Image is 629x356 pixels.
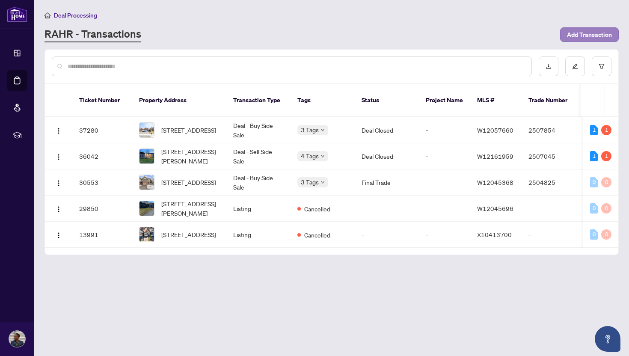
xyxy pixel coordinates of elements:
div: 0 [601,229,611,240]
td: Deal - Sell Side Sale [226,143,291,169]
img: thumbnail-img [139,201,154,216]
td: - [522,222,582,248]
span: Cancelled [304,230,330,240]
span: [STREET_ADDRESS][PERSON_NAME] [161,199,220,218]
td: - [419,222,470,248]
td: - [419,196,470,222]
button: edit [565,56,585,76]
td: Listing [226,196,291,222]
div: 0 [601,203,611,214]
span: [STREET_ADDRESS] [161,125,216,135]
span: down [320,128,325,132]
span: down [320,180,325,184]
th: Project Name [419,84,470,117]
span: filter [599,63,605,69]
span: download [546,63,552,69]
th: Ticket Number [72,84,132,117]
th: MLS # [470,84,522,117]
td: 36042 [72,143,132,169]
span: W12057660 [477,126,513,134]
span: Cancelled [304,204,330,214]
td: Deal Closed [355,143,419,169]
span: edit [572,63,578,69]
img: Logo [55,154,62,160]
button: Open asap [595,326,620,352]
th: Trade Number [522,84,582,117]
span: [STREET_ADDRESS] [161,230,216,239]
span: X10413700 [477,231,512,238]
span: 3 Tags [301,125,319,135]
span: Deal Processing [54,12,97,19]
span: W12045696 [477,205,513,212]
div: 0 [590,229,598,240]
span: 4 Tags [301,151,319,161]
td: - [355,196,419,222]
div: 0 [590,177,598,187]
td: - [419,143,470,169]
th: Status [355,84,419,117]
span: W12161959 [477,152,513,160]
img: Logo [55,232,62,239]
div: 1 [601,125,611,135]
div: 1 [590,125,598,135]
span: down [320,154,325,158]
td: Deal - Buy Side Sale [226,169,291,196]
td: 37280 [72,117,132,143]
img: Logo [55,206,62,213]
img: Logo [55,180,62,187]
div: 1 [601,151,611,161]
a: RAHR - Transactions [45,27,141,42]
td: 2507854 [522,117,582,143]
span: home [45,12,50,18]
td: - [355,222,419,248]
img: thumbnail-img [139,175,154,190]
td: 30553 [72,169,132,196]
span: [STREET_ADDRESS][PERSON_NAME] [161,147,220,166]
td: 29850 [72,196,132,222]
img: Logo [55,128,62,134]
div: 0 [601,177,611,187]
img: thumbnail-img [139,227,154,242]
button: filter [592,56,611,76]
span: Add Transaction [567,28,612,42]
span: [STREET_ADDRESS] [161,178,216,187]
td: 2507045 [522,143,582,169]
img: logo [7,6,27,22]
span: W12045368 [477,178,513,186]
td: 13991 [72,222,132,248]
td: Listing [226,222,291,248]
th: Tags [291,84,355,117]
button: Logo [52,149,65,163]
td: Deal - Buy Side Sale [226,117,291,143]
button: download [539,56,558,76]
td: - [419,169,470,196]
td: 2504825 [522,169,582,196]
span: 3 Tags [301,177,319,187]
img: thumbnail-img [139,123,154,137]
button: Logo [52,175,65,189]
img: Profile Icon [9,331,25,347]
button: Logo [52,202,65,215]
button: Logo [52,228,65,241]
th: Transaction Type [226,84,291,117]
img: thumbnail-img [139,149,154,163]
button: Add Transaction [560,27,619,42]
td: Final Trade [355,169,419,196]
div: 0 [590,203,598,214]
td: Deal Closed [355,117,419,143]
td: - [522,196,582,222]
button: Logo [52,123,65,137]
div: 1 [590,151,598,161]
td: - [419,117,470,143]
th: Property Address [132,84,226,117]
